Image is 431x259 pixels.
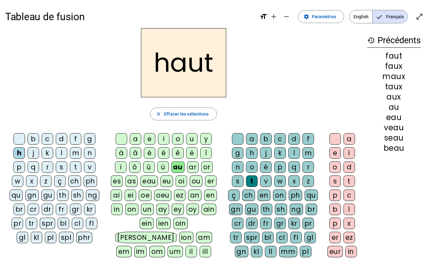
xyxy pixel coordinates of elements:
[28,147,39,159] div: j
[139,190,152,201] div: oe
[276,232,288,243] div: cl
[187,161,199,173] div: ar
[246,133,258,145] div: a
[200,246,211,257] div: ill
[154,190,171,201] div: oeu
[288,147,300,159] div: l
[179,232,194,243] div: ion
[68,175,81,187] div: ch
[367,62,421,70] div: faux
[172,133,184,145] div: o
[150,108,217,120] button: Effacer les sélections
[367,134,421,142] div: seau
[204,190,217,201] div: en
[42,133,53,145] div: c
[200,133,212,145] div: y
[59,232,74,243] div: spl
[13,147,25,159] div: h
[251,246,262,257] div: kl
[246,218,258,229] div: dr
[344,147,355,159] div: i
[267,10,280,23] button: Augmenter la taille de la police
[232,147,244,159] div: g
[164,110,209,118] span: Effacer les sélections
[329,204,341,215] div: b
[173,218,188,229] div: oin
[305,190,318,201] div: qu
[367,52,421,60] div: faut
[367,33,421,48] h3: Précédents
[111,190,122,201] div: ai
[344,232,355,243] div: ez
[54,175,66,187] div: ç
[5,6,254,27] h1: Tableau de fusion
[280,10,293,23] button: Diminuer la taille de la police
[329,218,341,229] div: p
[288,175,300,187] div: x
[10,190,23,201] div: qu
[303,161,314,173] div: r
[57,190,69,201] div: th
[42,204,53,215] div: dr
[303,14,309,20] mat-icon: settings
[258,190,270,201] div: en
[288,133,300,145] div: d
[283,13,290,20] mat-icon: remove
[244,232,260,243] div: spr
[367,83,421,91] div: taux
[274,218,286,229] div: gr
[350,10,372,23] span: English
[232,218,244,229] div: cr
[413,10,426,23] button: Entrer en plein écran
[344,175,355,187] div: t
[274,147,286,159] div: k
[288,218,300,229] div: kr
[172,204,184,215] div: ey
[125,175,138,187] div: as
[40,218,55,229] div: spr
[186,204,199,215] div: oy
[70,133,81,145] div: f
[200,147,212,159] div: î
[344,190,355,201] div: c
[186,246,197,257] div: il
[344,161,355,173] div: d
[171,161,185,173] div: au
[156,111,162,117] mat-icon: close
[111,204,123,215] div: in
[144,133,155,145] div: e
[158,133,170,145] div: i
[76,232,93,243] div: phr
[246,147,258,159] div: h
[31,232,42,243] div: kl
[58,218,69,229] div: bl
[329,161,341,173] div: o
[303,147,314,159] div: m
[232,175,244,187] div: s
[290,232,302,243] div: fl
[140,175,158,187] div: eau
[70,161,81,173] div: t
[275,204,287,215] div: sh
[149,246,165,257] div: om
[26,175,37,187] div: x
[367,144,421,152] div: beau
[84,147,95,159] div: n
[262,232,274,243] div: bl
[260,161,272,173] div: é
[140,218,154,229] div: ein
[246,161,258,173] div: o
[329,147,341,159] div: e
[367,73,421,80] div: maux
[303,218,314,229] div: pr
[274,175,286,187] div: w
[84,161,95,173] div: v
[298,10,344,23] button: Paramètres
[26,218,37,229] div: tr
[111,175,123,187] div: es
[260,133,272,145] div: b
[156,218,171,229] div: ien
[56,161,67,173] div: s
[13,161,25,173] div: p
[205,175,217,187] div: er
